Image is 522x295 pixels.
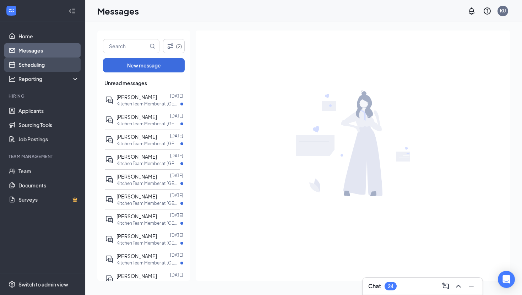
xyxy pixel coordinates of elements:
[9,281,16,288] svg: Settings
[170,93,183,99] p: [DATE]
[97,5,139,17] h1: Messages
[116,213,157,219] span: [PERSON_NAME]
[103,39,148,53] input: Search
[163,39,185,53] button: Filter (2)
[18,164,79,178] a: Team
[116,141,180,147] p: Kitchen Team Member at [GEOGRAPHIC_DATA]
[116,200,180,206] p: Kitchen Team Member at [GEOGRAPHIC_DATA]
[483,7,491,15] svg: QuestionInfo
[116,133,157,140] span: [PERSON_NAME]
[105,155,114,164] svg: ActiveDoubleChat
[9,93,78,99] div: Hiring
[105,275,114,283] svg: ActiveDoubleChat
[116,121,180,127] p: Kitchen Team Member at [GEOGRAPHIC_DATA]
[170,252,183,258] p: [DATE]
[18,192,79,207] a: SurveysCrown
[500,8,506,14] div: KU
[9,153,78,159] div: Team Management
[453,280,464,292] button: ChevronUp
[105,215,114,224] svg: ActiveDoubleChat
[18,43,79,58] a: Messages
[440,280,451,292] button: ComposeMessage
[466,280,477,292] button: Minimize
[170,232,183,238] p: [DATE]
[170,192,183,198] p: [DATE]
[105,255,114,263] svg: ActiveDoubleChat
[116,173,157,180] span: [PERSON_NAME]
[170,212,183,218] p: [DATE]
[498,271,515,288] div: Open Intercom Messenger
[116,94,157,100] span: [PERSON_NAME]
[116,180,180,186] p: Kitchen Team Member at [GEOGRAPHIC_DATA]
[441,282,450,290] svg: ComposeMessage
[116,253,157,259] span: [PERSON_NAME]
[467,7,476,15] svg: Notifications
[454,282,463,290] svg: ChevronUp
[116,101,180,107] p: Kitchen Team Member at [GEOGRAPHIC_DATA]
[166,42,175,50] svg: Filter
[368,282,381,290] h3: Chat
[18,58,79,72] a: Scheduling
[18,75,80,82] div: Reporting
[170,133,183,139] p: [DATE]
[18,132,79,146] a: Job Postings
[105,195,114,204] svg: ActiveDoubleChat
[170,173,183,179] p: [DATE]
[18,118,79,132] a: Sourcing Tools
[105,136,114,144] svg: ActiveDoubleChat
[18,281,68,288] div: Switch to admin view
[69,7,76,15] svg: Collapse
[116,220,180,226] p: Kitchen Team Member at [GEOGRAPHIC_DATA]
[18,178,79,192] a: Documents
[170,113,183,119] p: [DATE]
[116,273,157,279] span: [PERSON_NAME]
[170,153,183,159] p: [DATE]
[105,235,114,244] svg: ActiveDoubleChat
[103,58,185,72] button: New message
[105,96,114,104] svg: ActiveDoubleChat
[9,75,16,82] svg: Analysis
[18,29,79,43] a: Home
[104,80,147,87] span: Unread messages
[116,233,157,239] span: [PERSON_NAME]
[105,175,114,184] svg: ActiveDoubleChat
[116,193,157,200] span: [PERSON_NAME]
[116,114,157,120] span: [PERSON_NAME]
[116,160,180,166] p: Kitchen Team Member at [GEOGRAPHIC_DATA]
[116,280,180,286] p: Kitchen Team Member at [GEOGRAPHIC_DATA]
[149,43,155,49] svg: MagnifyingGlass
[8,7,15,14] svg: WorkstreamLogo
[105,116,114,124] svg: ActiveDoubleChat
[170,272,183,278] p: [DATE]
[116,260,180,266] p: Kitchen Team Member at [GEOGRAPHIC_DATA]
[116,153,157,160] span: [PERSON_NAME]
[388,283,393,289] div: 24
[116,240,180,246] p: Kitchen Team Member at [GEOGRAPHIC_DATA]
[467,282,475,290] svg: Minimize
[18,104,79,118] a: Applicants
